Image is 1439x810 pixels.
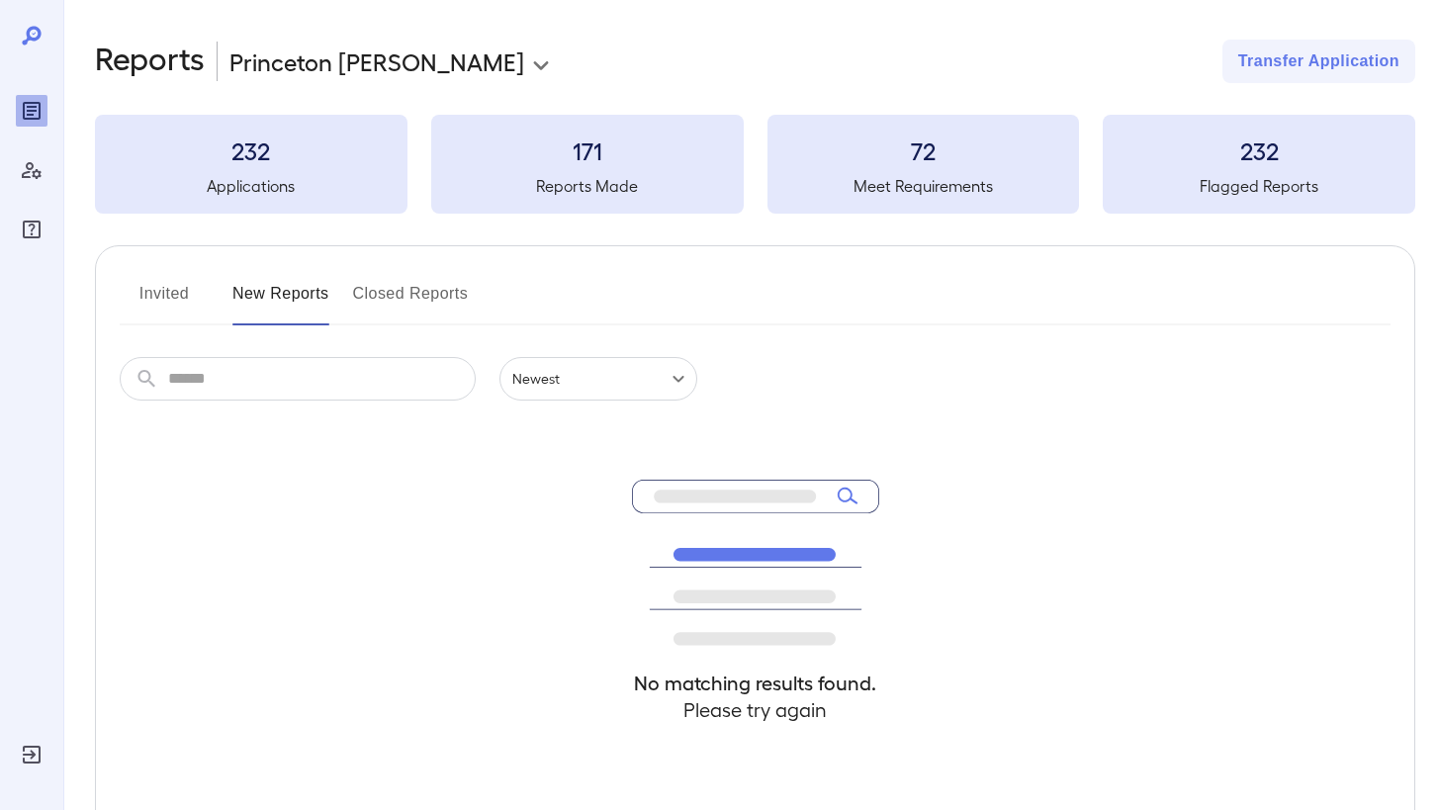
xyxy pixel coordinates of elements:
[767,135,1080,166] h3: 72
[767,174,1080,198] h5: Meet Requirements
[353,278,469,325] button: Closed Reports
[95,115,1415,214] summary: 232Applications171Reports Made72Meet Requirements232Flagged Reports
[632,696,879,723] h4: Please try again
[16,95,47,127] div: Reports
[232,278,329,325] button: New Reports
[16,214,47,245] div: FAQ
[431,174,744,198] h5: Reports Made
[1222,40,1415,83] button: Transfer Application
[95,40,205,83] h2: Reports
[1103,135,1415,166] h3: 232
[120,278,209,325] button: Invited
[499,357,697,401] div: Newest
[632,670,879,696] h4: No matching results found.
[431,135,744,166] h3: 171
[229,45,524,77] p: Princeton [PERSON_NAME]
[95,174,407,198] h5: Applications
[16,739,47,770] div: Log Out
[16,154,47,186] div: Manage Users
[1103,174,1415,198] h5: Flagged Reports
[95,135,407,166] h3: 232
